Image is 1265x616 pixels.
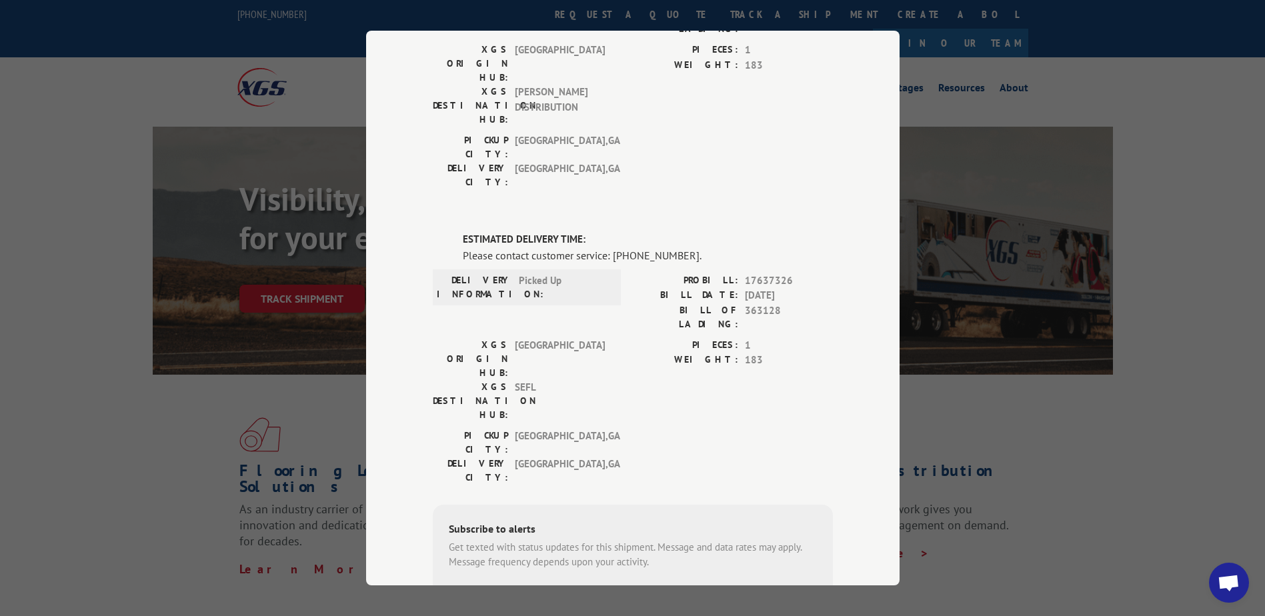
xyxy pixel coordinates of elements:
[433,43,508,85] label: XGS ORIGIN HUB:
[433,133,508,161] label: PICKUP CITY:
[745,288,833,303] span: [DATE]
[515,338,605,380] span: [GEOGRAPHIC_DATA]
[633,338,738,353] label: PIECES:
[633,58,738,73] label: WEIGHT:
[519,273,609,301] span: Picked Up
[515,161,605,189] span: [GEOGRAPHIC_DATA] , GA
[463,232,833,247] label: ESTIMATED DELIVERY TIME:
[433,380,508,422] label: XGS DESTINATION HUB:
[515,457,605,485] span: [GEOGRAPHIC_DATA] , GA
[449,521,817,540] div: Subscribe to alerts
[745,58,833,73] span: 183
[745,43,833,58] span: 1
[433,338,508,380] label: XGS ORIGIN HUB:
[463,247,833,263] div: Please contact customer service: [PHONE_NUMBER].
[515,133,605,161] span: [GEOGRAPHIC_DATA] , GA
[745,338,833,353] span: 1
[433,457,508,485] label: DELIVERY CITY:
[433,85,508,127] label: XGS DESTINATION HUB:
[745,353,833,368] span: 183
[745,303,833,331] span: 363128
[437,273,512,301] label: DELIVERY INFORMATION:
[633,288,738,303] label: BILL DATE:
[515,85,605,127] span: [PERSON_NAME] DISTRIBUTION
[633,303,738,331] label: BILL OF LADING:
[433,161,508,189] label: DELIVERY CITY:
[745,273,833,289] span: 17637326
[633,43,738,58] label: PIECES:
[515,380,605,422] span: SEFL
[449,540,817,570] div: Get texted with status updates for this shipment. Message and data rates may apply. Message frequ...
[633,353,738,368] label: WEIGHT:
[1209,563,1249,603] div: Open chat
[515,429,605,457] span: [GEOGRAPHIC_DATA] , GA
[433,429,508,457] label: PICKUP CITY:
[515,43,605,85] span: [GEOGRAPHIC_DATA]
[633,273,738,289] label: PROBILL:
